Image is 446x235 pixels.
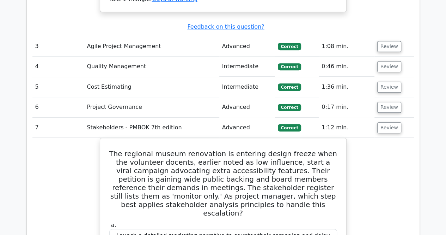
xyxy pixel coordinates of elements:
td: Agile Project Management [84,36,219,57]
td: Stakeholders - PMBOK 7th edition [84,118,219,138]
button: Review [377,122,401,133]
td: Intermediate [219,57,275,77]
span: Correct [278,83,301,90]
td: Advanced [219,36,275,57]
button: Review [377,82,401,93]
td: 5 [32,77,84,97]
td: 1:36 min. [319,77,374,97]
td: 0:17 min. [319,97,374,117]
button: Review [377,102,401,113]
span: Correct [278,63,301,70]
span: Correct [278,104,301,111]
button: Review [377,41,401,52]
td: 4 [32,57,84,77]
td: Advanced [219,118,275,138]
td: Project Governance [84,97,219,117]
td: 3 [32,36,84,57]
td: 0:46 min. [319,57,374,77]
td: Quality Management [84,57,219,77]
button: Review [377,61,401,72]
td: Cost Estimating [84,77,219,97]
a: Feedback on this question? [187,23,264,30]
td: 7 [32,118,84,138]
td: Advanced [219,97,275,117]
td: 6 [32,97,84,117]
span: Correct [278,124,301,131]
h5: The regional museum renovation is entering design freeze when the volunteer docents, earlier note... [109,149,338,217]
span: a. [111,222,116,228]
td: Intermediate [219,77,275,97]
td: 1:12 min. [319,118,374,138]
td: 1:08 min. [319,36,374,57]
span: Correct [278,43,301,50]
